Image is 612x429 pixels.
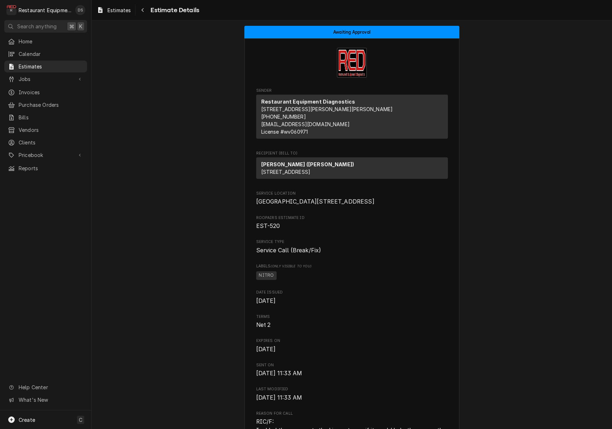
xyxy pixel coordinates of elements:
[256,151,448,156] span: Recipient (Bill To)
[6,5,16,15] div: Restaurant Equipment Diagnostics's Avatar
[4,394,87,406] a: Go to What's New
[148,5,199,15] span: Estimate Details
[256,411,448,416] span: Reason for Call
[137,4,148,16] button: Navigate back
[256,198,374,205] span: [GEOGRAPHIC_DATA][STREET_ADDRESS]
[256,95,448,139] div: Sender
[256,191,448,206] div: Service Location
[19,114,83,121] span: Bills
[19,50,83,58] span: Calendar
[4,149,87,161] a: Go to Pricebook
[256,314,448,320] span: Terms
[107,6,131,14] span: Estimates
[256,321,448,329] span: Terms
[19,139,83,146] span: Clients
[261,99,355,105] strong: Restaurant Equipment Diagnostics
[271,264,311,268] span: (Only Visible to You)
[256,369,448,378] span: Sent On
[4,20,87,33] button: Search anything⌘K
[4,99,87,111] a: Purchase Orders
[256,239,448,254] div: Service Type
[256,362,448,368] span: Sent On
[19,89,83,96] span: Invoices
[256,338,448,344] span: Expires On
[256,321,271,328] span: Net 2
[256,271,277,280] span: NITRO
[4,162,87,174] a: Reports
[256,246,448,255] span: Service Type
[256,263,448,269] span: Labels
[256,345,448,354] span: Expires On
[19,151,73,159] span: Pricebook
[75,5,85,15] div: DS
[256,88,448,142] div: Estimate Sender
[4,381,87,393] a: Go to Help Center
[4,86,87,98] a: Invoices
[256,215,448,230] div: Roopairs Estimate ID
[256,223,280,229] span: EST-520
[256,247,321,254] span: Service Call (Break/Fix)
[256,290,448,305] div: Date Issued
[261,121,350,127] a: [EMAIL_ADDRESS][DOMAIN_NAME]
[4,61,87,72] a: Estimates
[256,239,448,245] span: Service Type
[4,48,87,60] a: Calendar
[69,23,74,30] span: ⌘
[256,346,276,353] span: [DATE]
[19,417,35,423] span: Create
[4,35,87,47] a: Home
[19,75,73,83] span: Jobs
[4,124,87,136] a: Vendors
[256,370,302,377] span: [DATE] 11:33 AM
[256,197,448,206] span: Service Location
[256,290,448,295] span: Date Issued
[256,222,448,230] span: Roopairs Estimate ID
[4,111,87,123] a: Bills
[256,95,448,142] div: Sender
[94,4,134,16] a: Estimates
[17,23,57,30] span: Search anything
[19,165,83,172] span: Reports
[256,338,448,353] div: Expires On
[19,38,83,45] span: Home
[256,314,448,329] div: Terms
[256,263,448,281] div: [object Object]
[256,270,448,281] span: [object Object]
[333,30,370,34] span: Awaiting Approval
[244,26,459,38] div: Status
[75,5,85,15] div: Derek Stewart's Avatar
[6,5,16,15] div: R
[256,151,448,182] div: Estimate Recipient
[256,386,448,392] span: Last Modified
[261,114,306,120] a: [PHONE_NUMBER]
[19,6,71,14] div: Restaurant Equipment Diagnostics
[256,297,276,304] span: [DATE]
[256,191,448,196] span: Service Location
[256,157,448,182] div: Recipient (Bill To)
[79,23,82,30] span: K
[19,396,83,404] span: What's New
[261,169,311,175] span: [STREET_ADDRESS]
[261,106,393,112] span: [STREET_ADDRESS][PERSON_NAME][PERSON_NAME]
[256,215,448,221] span: Roopairs Estimate ID
[256,297,448,305] span: Date Issued
[79,416,82,424] span: C
[19,383,83,391] span: Help Center
[256,362,448,378] div: Sent On
[4,73,87,85] a: Go to Jobs
[337,48,367,78] img: Logo
[256,157,448,179] div: Recipient (Bill To)
[256,394,448,402] span: Last Modified
[256,88,448,94] span: Sender
[19,63,83,70] span: Estimates
[261,161,354,167] strong: [PERSON_NAME] ([PERSON_NAME])
[256,386,448,402] div: Last Modified
[256,394,302,401] span: [DATE] 11:33 AM
[4,137,87,148] a: Clients
[261,129,308,135] span: License # wv060971
[19,126,83,134] span: Vendors
[19,101,83,109] span: Purchase Orders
